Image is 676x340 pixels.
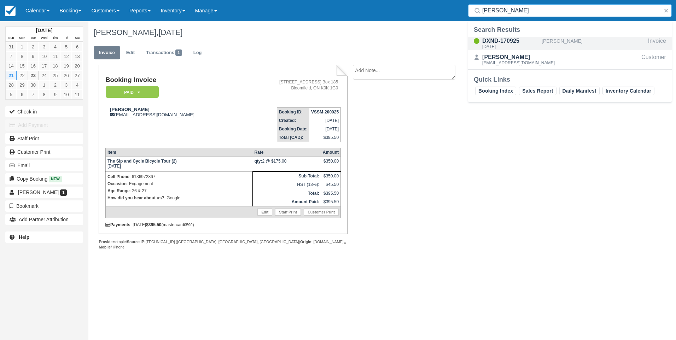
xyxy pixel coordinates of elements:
a: [PERSON_NAME] 1 [5,187,83,198]
a: 5 [6,90,17,99]
a: Daily Manifest [559,87,600,95]
a: 17 [39,61,49,71]
a: 24 [39,71,49,80]
a: 23 [28,71,39,80]
address: [STREET_ADDRESS] Box 185 Bloomfield, ON K0K 1G0 [245,79,338,91]
a: 4 [72,80,83,90]
a: 26 [61,71,72,80]
th: Total: [252,189,321,198]
td: $350.00 [321,172,341,181]
td: [DATE] [105,157,252,171]
div: $350.00 [323,159,339,169]
th: Item [105,148,252,157]
a: Customer Print [5,146,83,158]
a: 28 [6,80,17,90]
p: : 6136972867 [107,173,251,180]
div: [PERSON_NAME] [482,53,555,61]
button: Add Partner Attribution [5,214,83,225]
a: 21 [6,71,17,80]
div: Invoice [648,37,666,50]
em: Paid [106,86,159,98]
a: 6 [72,42,83,52]
a: 2 [28,42,39,52]
button: Bookmark [5,200,83,212]
a: 7 [6,52,17,61]
span: New [49,176,62,182]
th: Created: [277,116,309,125]
a: 3 [39,42,49,52]
a: 13 [72,52,83,61]
th: Amount [321,148,341,157]
td: HST (13%): [252,180,321,189]
a: 12 [61,52,72,61]
span: 1 [60,189,67,196]
a: Sales Report [519,87,556,95]
span: [DATE] [158,28,182,37]
div: DXND-170925 [482,37,539,45]
small: 0590 [184,223,193,227]
th: Rate [252,148,321,157]
th: Thu [50,34,61,42]
a: 9 [28,52,39,61]
a: 8 [17,52,28,61]
th: Fri [61,34,72,42]
th: Total (CAD): [277,133,309,142]
a: Edit [121,46,140,60]
div: droplet [TECHNICAL_ID] ([GEOGRAPHIC_DATA], [GEOGRAPHIC_DATA], [GEOGRAPHIC_DATA]) : [DOMAIN_NAME] ... [99,239,347,250]
a: 10 [61,90,72,99]
a: 11 [50,52,61,61]
a: 7 [28,90,39,99]
th: Booking Date: [277,125,309,133]
div: [DATE] [482,45,539,49]
strong: Source IP: [127,240,146,244]
a: 22 [17,71,28,80]
a: Booking Index [475,87,516,95]
a: Help [5,231,83,243]
h1: Booking Invoice [105,76,242,84]
strong: Mobile [99,240,346,249]
a: 19 [61,61,72,71]
td: $395.50 [321,198,341,206]
p: : Google [107,194,251,201]
th: Sat [72,34,83,42]
div: Quick Links [474,75,666,84]
strong: [DATE] [36,28,52,33]
a: 10 [39,52,49,61]
a: [PERSON_NAME][EMAIL_ADDRESS][DOMAIN_NAME]Customer [468,53,672,66]
div: [EMAIL_ADDRESS][DOMAIN_NAME] [105,107,242,117]
a: 9 [50,90,61,99]
a: 20 [72,61,83,71]
a: Customer Print [304,209,339,216]
span: 1 [175,49,182,56]
a: 8 [39,90,49,99]
td: [DATE] [309,125,341,133]
a: 18 [50,61,61,71]
a: 30 [28,80,39,90]
td: [DATE] [309,116,341,125]
a: 1 [17,42,28,52]
span: [PERSON_NAME] [18,189,59,195]
strong: The Sip and Cycle Bicycle Tour (2) [107,159,177,164]
a: Log [188,46,207,60]
th: Wed [39,34,49,42]
a: Staff Print [5,133,83,144]
a: 6 [17,90,28,99]
strong: Cell Phone [107,174,129,179]
a: 14 [6,61,17,71]
strong: Payments [105,222,130,227]
a: Staff Print [275,209,301,216]
strong: $395.50 [146,222,161,227]
input: Search ( / ) [482,4,660,17]
div: : [DATE] (mastercard ) [105,222,341,227]
strong: Provider: [99,240,115,244]
a: 16 [28,61,39,71]
th: Tue [28,34,39,42]
a: 11 [72,90,83,99]
a: 15 [17,61,28,71]
td: $45.50 [321,180,341,189]
a: 5 [61,42,72,52]
div: [PERSON_NAME] [542,37,645,50]
strong: How did you hear about us? [107,195,164,200]
a: 25 [50,71,61,80]
a: 2 [50,80,61,90]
